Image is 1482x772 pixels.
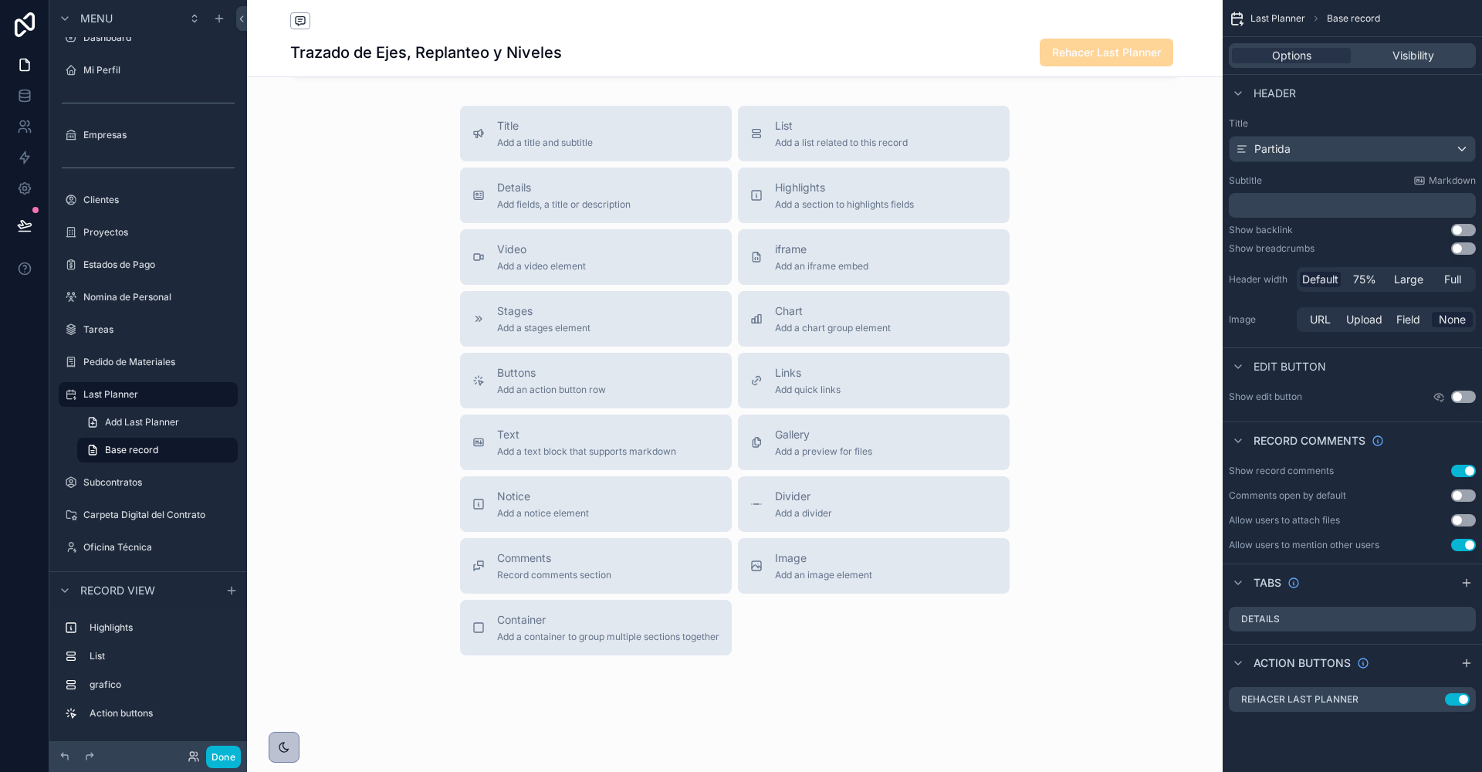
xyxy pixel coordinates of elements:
button: ContainerAdd a container to group multiple sections together [460,600,732,655]
span: 75% [1353,272,1376,287]
span: Add a title and subtitle [497,137,593,149]
span: Add quick links [775,384,841,396]
label: Proyectos [83,226,235,239]
span: Add fields, a title or description [497,198,631,211]
span: Record comments section [497,569,611,581]
label: Details [1241,613,1280,625]
span: Add a notice element [497,507,589,520]
label: Carpeta Digital del Contrato [83,509,235,521]
a: Last Planner [59,382,238,407]
label: Estados de Pago [83,259,235,271]
span: List [775,118,908,134]
label: List [90,650,232,662]
button: HighlightsAdd a section to highlights fields [738,168,1010,223]
div: Allow users to mention other users [1229,539,1379,551]
span: Gallery [775,427,872,442]
div: scrollable content [49,608,247,741]
label: Nomina de Personal [83,291,235,303]
span: Base record [105,444,158,456]
label: Show edit button [1229,391,1302,403]
span: Header [1254,86,1296,101]
span: None [1439,312,1466,327]
button: ButtonsAdd an action button row [460,353,732,408]
span: Comments [497,550,611,566]
span: Title [497,118,593,134]
label: Empresas [83,129,235,141]
span: Last Planner [1250,12,1305,25]
div: scrollable content [1229,193,1476,218]
button: LinksAdd quick links [738,353,1010,408]
label: Last Planner [83,388,228,401]
span: Options [1272,48,1311,63]
span: Action buttons [1254,655,1351,671]
div: Show record comments [1229,465,1334,477]
label: grafico [90,679,232,691]
label: Highlights [90,621,232,634]
span: Add a chart group element [775,322,891,334]
button: StagesAdd a stages element [460,291,732,347]
a: Pedido de Materiales [59,350,238,374]
button: NoticeAdd a notice element [460,476,732,532]
h1: Trazado de Ejes, Replanteo y Niveles [290,42,562,63]
span: Add an image element [775,569,872,581]
span: Record view [80,583,155,598]
span: Edit button [1254,359,1326,374]
span: Add a stages element [497,322,590,334]
span: Chart [775,303,891,319]
label: Rehacer Last Planner [1241,693,1358,706]
span: Default [1302,272,1338,287]
button: DividerAdd a divider [738,476,1010,532]
span: Add an action button row [497,384,606,396]
button: TitleAdd a title and subtitle [460,106,732,161]
a: Subcontratos [59,470,238,495]
a: Nomina de Personal [59,285,238,310]
span: Add an iframe embed [775,260,868,273]
button: GalleryAdd a preview for files [738,415,1010,470]
span: Tabs [1254,575,1281,591]
a: Proyectos [59,220,238,245]
span: Large [1394,272,1423,287]
span: Video [497,242,586,257]
label: Action buttons [90,707,232,720]
label: Subtitle [1229,174,1262,187]
span: Add a preview for files [775,445,872,458]
a: Markdown [1413,174,1476,187]
button: Done [206,746,241,768]
button: VideoAdd a video element [460,229,732,285]
a: Mi Perfil [59,58,238,83]
span: Add a list related to this record [775,137,908,149]
span: iframe [775,242,868,257]
span: Add a video element [497,260,586,273]
span: Buttons [497,365,606,381]
label: Oficina Técnica [83,541,235,554]
label: Mi Perfil [83,64,235,76]
label: Dashboard [83,32,235,44]
div: Comments open by default [1229,489,1346,502]
button: DetailsAdd fields, a title or description [460,168,732,223]
div: Allow users to attach files [1229,514,1340,527]
div: Show breadcrumbs [1229,242,1315,255]
a: Empresas [59,123,238,147]
label: Clientes [83,194,235,206]
a: Estados de Pago [59,252,238,277]
span: Markdown [1429,174,1476,187]
span: Field [1396,312,1420,327]
span: Add a section to highlights fields [775,198,914,211]
a: Base record [77,438,238,462]
span: Notice [497,489,589,504]
a: Dashboard [59,25,238,50]
label: Subcontratos [83,476,235,489]
button: TextAdd a text block that supports markdown [460,415,732,470]
span: Full [1444,272,1461,287]
a: Add Last Planner [77,410,238,435]
span: Links [775,365,841,381]
span: Upload [1346,312,1382,327]
button: ListAdd a list related to this record [738,106,1010,161]
span: Visibility [1392,48,1434,63]
button: CommentsRecord comments section [460,538,732,594]
span: Partida [1254,141,1291,157]
label: Header width [1229,273,1291,286]
span: Add a container to group multiple sections together [497,631,719,643]
button: ImageAdd an image element [738,538,1010,594]
span: Image [775,550,872,566]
